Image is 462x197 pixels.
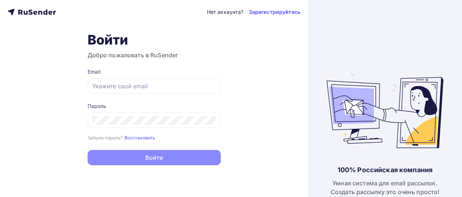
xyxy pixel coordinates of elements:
[88,103,221,110] div: Пароль
[124,134,155,140] a: Восстановить
[88,51,221,59] h3: Добро пожаловать в RuSender
[207,8,244,16] div: Нет аккаунта?
[124,135,155,140] small: Восстановить
[331,179,440,196] div: Умная система для email рассылок. Создать рассылку это очень просто!
[88,150,221,165] button: Войти
[88,32,221,48] h1: Войти
[92,82,216,90] input: Укажите свой email
[88,68,221,76] div: Email
[88,135,123,140] small: Забыли пароль?
[338,166,432,174] div: 100% Российская компания
[249,8,300,16] a: Зарегистрируйтесь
